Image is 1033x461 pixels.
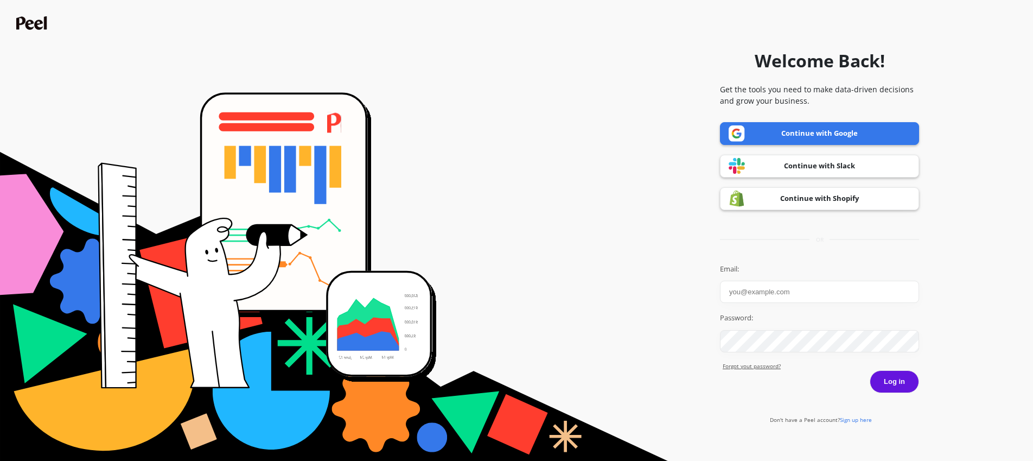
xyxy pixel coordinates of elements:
h1: Welcome Back! [755,48,885,74]
img: Peel [16,16,50,30]
label: Email: [720,264,919,275]
div: or [720,236,919,244]
a: Continue with Slack [720,155,919,178]
img: Slack logo [729,157,745,174]
img: Google logo [729,125,745,142]
span: Sign up here [840,416,872,424]
label: Password: [720,313,919,324]
a: Don't have a Peel account?Sign up here [770,416,872,424]
img: Shopify logo [729,190,745,207]
a: Continue with Shopify [720,187,919,210]
a: Forgot yout password? [723,362,919,370]
p: Get the tools you need to make data-driven decisions and grow your business. [720,84,919,106]
a: Continue with Google [720,122,919,145]
input: you@example.com [720,281,919,303]
button: Log in [870,370,919,393]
